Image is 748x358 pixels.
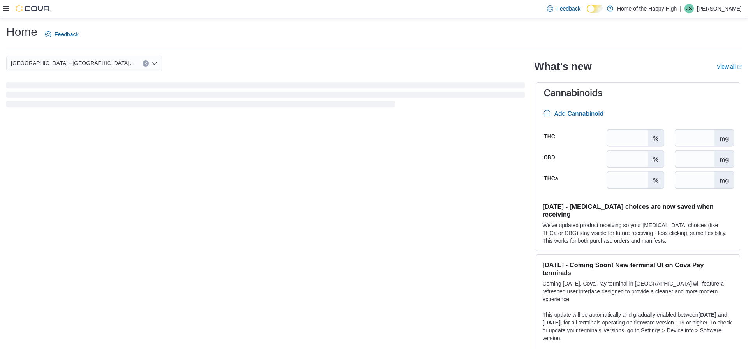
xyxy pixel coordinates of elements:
a: Feedback [544,1,583,16]
h3: [DATE] - [MEDICAL_DATA] choices are now saved when receiving [542,203,734,218]
p: We've updated product receiving so your [MEDICAL_DATA] choices (like THCa or CBG) stay visible fo... [542,221,734,245]
span: Feedback [55,30,78,38]
span: Feedback [556,5,580,12]
a: View allExternal link [717,63,742,70]
button: Open list of options [151,60,157,67]
button: Clear input [143,60,149,67]
p: This update will be automatically and gradually enabled between , for all terminals operating on ... [542,311,734,342]
h3: [DATE] - Coming Soon! New terminal UI on Cova Pay terminals [542,261,734,277]
p: Coming [DATE], Cova Pay terminal in [GEOGRAPHIC_DATA] will feature a refreshed user interface des... [542,280,734,303]
svg: External link [737,65,742,69]
p: Home of the Happy High [617,4,677,13]
img: Cova [16,5,51,12]
input: Dark Mode [587,5,603,13]
span: JS [686,4,692,13]
span: Loading [6,84,525,109]
h1: Home [6,24,37,40]
a: Feedback [42,26,81,42]
span: [GEOGRAPHIC_DATA] - [GEOGRAPHIC_DATA] - Fire & Flower [11,58,135,68]
strong: [DATE] and [DATE] [542,312,727,326]
p: [PERSON_NAME] [697,4,742,13]
div: Jack Sharp [684,4,694,13]
p: | [680,4,681,13]
h2: What's new [534,60,591,73]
